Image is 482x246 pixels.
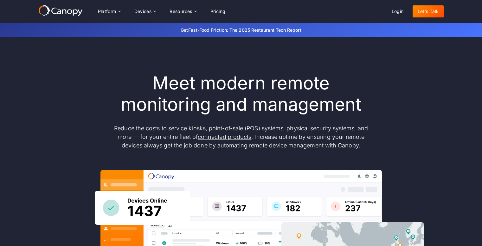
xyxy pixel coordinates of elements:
div: Resources [170,9,192,14]
img: Canopy sees how many devices are online [95,191,190,225]
div: Resources [164,5,201,18]
a: connected products [198,133,251,140]
p: Reduce the costs to service kiosks, point-of-sale (POS) systems, physical security systems, and m... [108,124,374,150]
div: Platform [98,9,116,14]
a: Login [387,5,409,17]
a: Let's Talk [413,5,444,17]
a: Fast-Food Friction: The 2025 Restaurant Tech Report [188,27,301,33]
div: Platform [93,5,125,18]
a: Pricing [205,5,231,17]
h1: Meet modern remote monitoring and management [108,73,374,115]
div: Devices [129,5,161,18]
div: Devices [134,9,152,14]
p: Get [86,27,396,33]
